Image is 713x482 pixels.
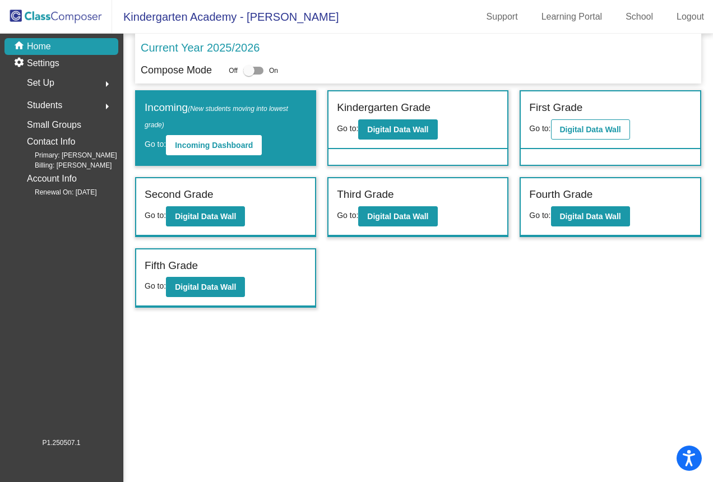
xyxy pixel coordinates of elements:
span: Go to: [529,211,550,220]
span: Off [229,66,238,76]
p: Settings [27,57,59,70]
span: Go to: [145,281,166,290]
span: Primary: [PERSON_NAME] [17,150,117,160]
p: Current Year 2025/2026 [141,39,260,56]
p: Account Info [27,171,77,187]
p: Contact Info [27,134,75,150]
button: Digital Data Wall [166,277,245,297]
span: Billing: [PERSON_NAME] [17,160,112,170]
span: Renewal On: [DATE] [17,187,96,197]
label: First Grade [529,100,582,116]
span: Students [27,98,62,113]
label: Third Grade [337,187,393,203]
span: Go to: [145,211,166,220]
span: Go to: [145,140,166,149]
span: (New students moving into lowest grade) [145,105,288,129]
button: Digital Data Wall [358,206,437,226]
span: Go to: [529,124,550,133]
span: Kindergarten Academy - [PERSON_NAME] [112,8,339,26]
a: Learning Portal [533,8,612,26]
button: Incoming Dashboard [166,135,262,155]
a: School [617,8,662,26]
b: Incoming Dashboard [175,141,253,150]
b: Digital Data Wall [560,125,621,134]
mat-icon: arrow_right [100,100,114,113]
span: Set Up [27,75,54,91]
label: Fourth Grade [529,187,592,203]
button: Digital Data Wall [166,206,245,226]
a: Logout [668,8,713,26]
label: Incoming [145,100,307,132]
span: On [269,66,278,76]
b: Digital Data Wall [367,212,428,221]
p: Home [27,40,51,53]
b: Digital Data Wall [175,282,236,291]
a: Support [478,8,527,26]
button: Digital Data Wall [358,119,437,140]
p: Small Groups [27,117,81,133]
mat-icon: arrow_right [100,77,114,91]
mat-icon: home [13,40,27,53]
b: Digital Data Wall [560,212,621,221]
span: Go to: [337,211,358,220]
span: Go to: [337,124,358,133]
label: Second Grade [145,187,214,203]
p: Compose Mode [141,63,212,78]
mat-icon: settings [13,57,27,70]
b: Digital Data Wall [175,212,236,221]
button: Digital Data Wall [551,206,630,226]
b: Digital Data Wall [367,125,428,134]
button: Digital Data Wall [551,119,630,140]
label: Kindergarten Grade [337,100,430,116]
label: Fifth Grade [145,258,198,274]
